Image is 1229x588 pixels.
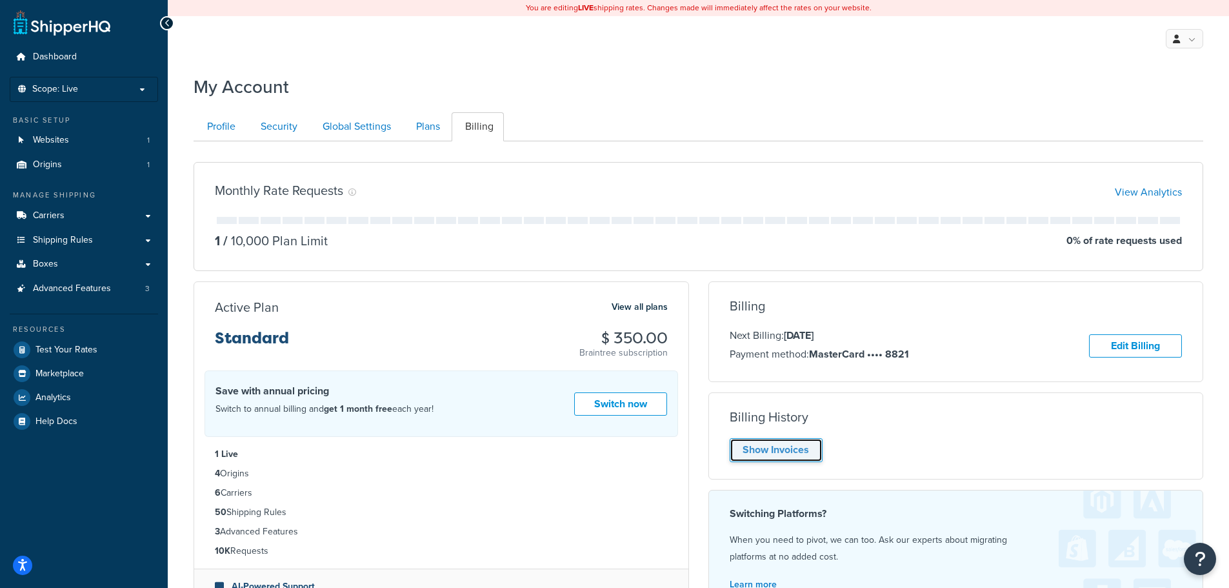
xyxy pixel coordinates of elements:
[10,362,158,385] a: Marketplace
[612,299,668,316] a: View all plans
[784,328,814,343] strong: [DATE]
[33,135,69,146] span: Websites
[10,153,158,177] a: Origins 1
[145,283,150,294] span: 3
[35,345,97,356] span: Test Your Rates
[10,277,158,301] a: Advanced Features 3
[730,410,808,424] h3: Billing History
[10,115,158,126] div: Basic Setup
[215,544,668,558] li: Requests
[215,525,668,539] li: Advanced Features
[1115,185,1182,199] a: View Analytics
[215,505,668,520] li: Shipping Rules
[452,112,504,141] a: Billing
[215,467,220,480] strong: 4
[574,392,667,416] a: Switch now
[147,135,150,146] span: 1
[10,204,158,228] a: Carriers
[33,283,111,294] span: Advanced Features
[14,10,110,35] a: ShipperHQ Home
[730,532,1183,565] p: When you need to pivot, we can too. Ask our experts about migrating platforms at no added cost.
[147,159,150,170] span: 1
[10,45,158,69] a: Dashboard
[247,112,308,141] a: Security
[10,128,158,152] li: Websites
[215,486,221,500] strong: 6
[35,416,77,427] span: Help Docs
[730,327,909,344] p: Next Billing:
[730,346,909,363] p: Payment method:
[730,299,765,313] h3: Billing
[10,410,158,433] a: Help Docs
[730,438,823,462] a: Show Invoices
[10,128,158,152] a: Websites 1
[1089,334,1182,358] a: Edit Billing
[10,386,158,409] a: Analytics
[215,447,238,461] strong: 1 Live
[579,330,668,347] h3: $ 350.00
[215,383,434,399] h4: Save with annual pricing
[215,486,668,500] li: Carriers
[35,369,84,380] span: Marketplace
[1184,543,1216,575] button: Open Resource Center
[215,401,434,418] p: Switch to annual billing and each year!
[10,338,158,361] a: Test Your Rates
[10,252,158,276] a: Boxes
[579,347,668,360] p: Braintree subscription
[215,505,226,519] strong: 50
[215,183,343,198] h3: Monthly Rate Requests
[10,228,158,252] a: Shipping Rules
[324,402,392,416] strong: get 1 month free
[10,324,158,335] div: Resources
[194,74,289,99] h1: My Account
[33,159,62,170] span: Origins
[10,277,158,301] li: Advanced Features
[10,190,158,201] div: Manage Shipping
[730,506,1183,522] h4: Switching Platforms?
[32,84,78,95] span: Scope: Live
[809,347,909,361] strong: MasterCard •••• 8821
[403,112,450,141] a: Plans
[33,259,58,270] span: Boxes
[220,232,328,250] p: 10,000 Plan Limit
[215,232,220,250] p: 1
[1066,232,1182,250] p: 0 % of rate requests used
[223,231,228,250] span: /
[33,210,65,221] span: Carriers
[33,235,93,246] span: Shipping Rules
[215,330,289,357] h3: Standard
[578,2,594,14] b: LIVE
[35,392,71,403] span: Analytics
[194,112,246,141] a: Profile
[215,544,230,558] strong: 10K
[309,112,401,141] a: Global Settings
[33,52,77,63] span: Dashboard
[215,300,279,314] h3: Active Plan
[215,467,668,481] li: Origins
[215,525,220,538] strong: 3
[10,153,158,177] li: Origins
